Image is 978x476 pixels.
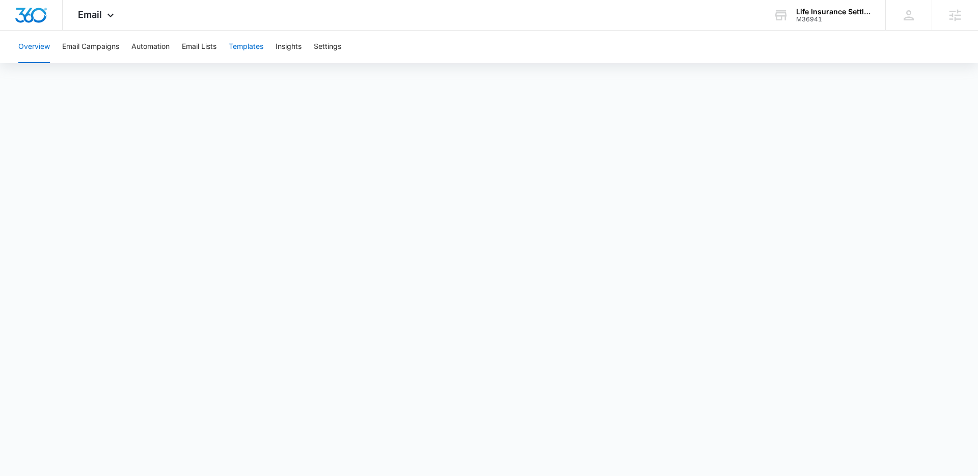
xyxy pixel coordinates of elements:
button: Insights [276,31,302,63]
div: account name [796,8,871,16]
button: Email Lists [182,31,216,63]
button: Automation [131,31,170,63]
button: Overview [18,31,50,63]
button: Email Campaigns [62,31,119,63]
button: Settings [314,31,341,63]
button: Templates [229,31,263,63]
div: account id [796,16,871,23]
span: Email [78,9,102,20]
